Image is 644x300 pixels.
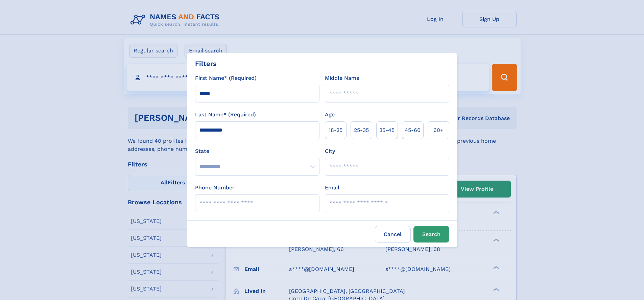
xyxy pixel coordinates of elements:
[329,126,342,134] span: 18‑25
[325,184,339,192] label: Email
[195,59,217,69] div: Filters
[405,126,421,134] span: 45‑60
[354,126,369,134] span: 25‑35
[379,126,395,134] span: 35‑45
[195,184,235,192] label: Phone Number
[325,111,335,119] label: Age
[375,226,411,243] label: Cancel
[433,126,444,134] span: 60+
[195,74,257,82] label: First Name* (Required)
[195,111,256,119] label: Last Name* (Required)
[195,147,319,155] label: State
[413,226,449,243] button: Search
[325,74,359,82] label: Middle Name
[325,147,335,155] label: City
